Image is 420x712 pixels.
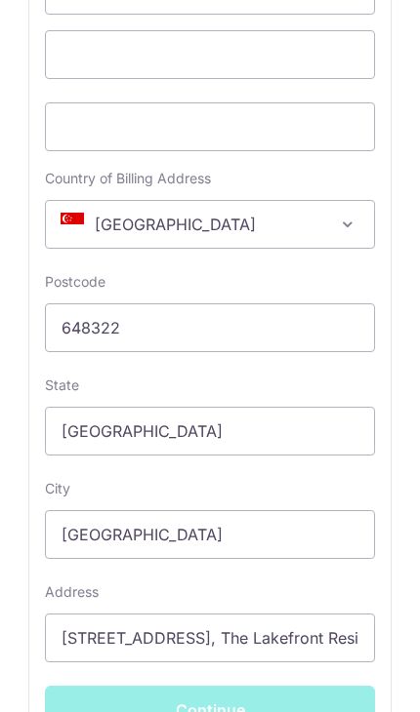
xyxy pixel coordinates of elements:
[62,43,358,66] iframe: Secure card expiration date input frame
[45,272,105,292] label: Postcode
[62,115,358,138] iframe: Secure card security code input frame
[45,479,70,498] label: City
[45,169,211,188] label: Country of Billing Address
[46,201,374,248] span: Singapore
[45,200,375,249] span: Singapore
[45,303,375,352] input: Example 123456
[45,376,79,395] label: State
[45,582,99,602] label: Address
